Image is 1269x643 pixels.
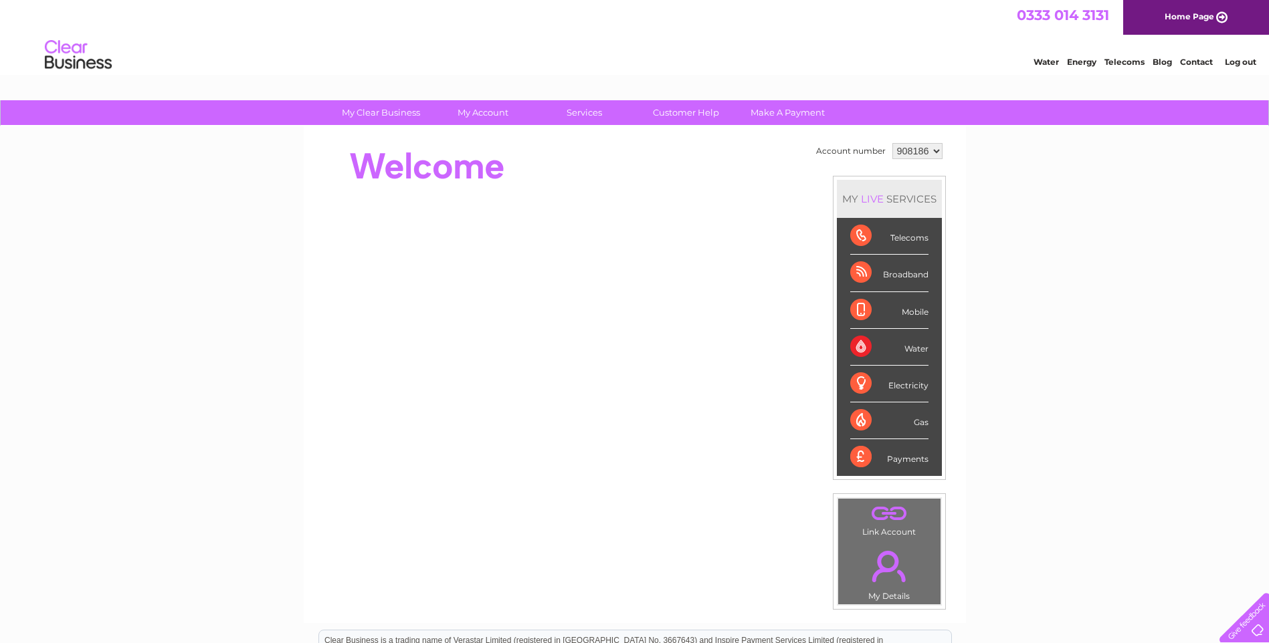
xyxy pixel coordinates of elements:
div: Payments [850,439,929,475]
div: Mobile [850,292,929,329]
div: Broadband [850,255,929,291]
div: Clear Business is a trading name of Verastar Limited (registered in [GEOGRAPHIC_DATA] No. 3667643... [319,7,951,65]
div: Gas [850,402,929,439]
div: LIVE [858,192,886,205]
td: Account number [813,140,889,162]
a: Contact [1180,57,1213,67]
a: Services [529,100,640,125]
a: Energy [1067,57,1096,67]
img: logo.png [44,35,112,76]
a: My Account [427,100,538,125]
a: Telecoms [1104,57,1145,67]
a: Log out [1225,57,1256,67]
td: Link Account [838,498,941,540]
a: My Clear Business [326,100,436,125]
a: . [842,502,937,525]
a: 0333 014 3131 [1017,7,1109,23]
div: Water [850,329,929,366]
a: Customer Help [631,100,741,125]
a: Water [1034,57,1059,67]
div: Electricity [850,366,929,402]
td: My Details [838,539,941,605]
div: Telecoms [850,218,929,255]
a: . [842,543,937,590]
a: Blog [1153,57,1172,67]
div: MY SERVICES [837,180,942,218]
a: Make A Payment [733,100,843,125]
